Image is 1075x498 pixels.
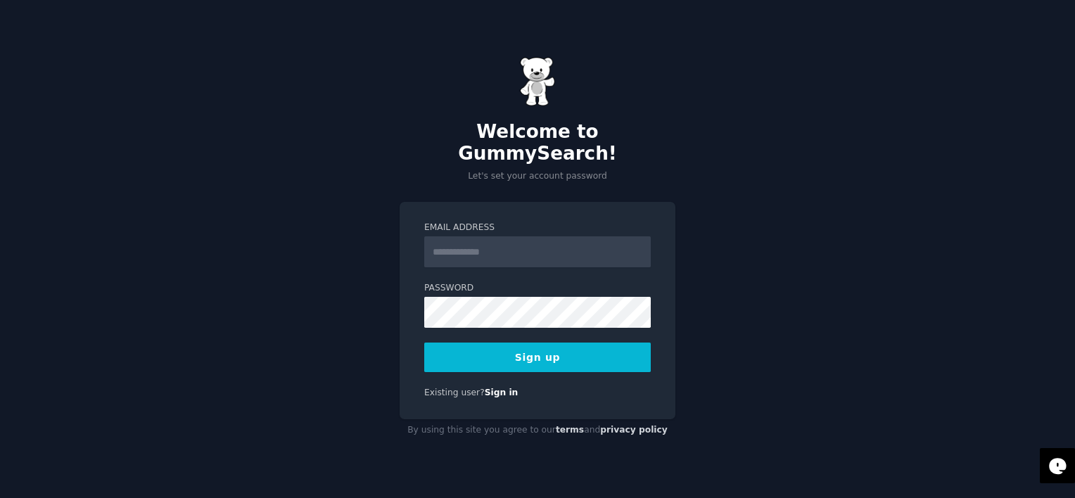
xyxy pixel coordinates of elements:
[400,121,675,165] h2: Welcome to GummySearch!
[556,425,584,435] a: terms
[424,282,651,295] label: Password
[424,388,485,397] span: Existing user?
[424,222,651,234] label: Email Address
[400,170,675,183] p: Let's set your account password
[600,425,668,435] a: privacy policy
[485,388,519,397] a: Sign in
[520,57,555,106] img: Gummy Bear
[400,419,675,442] div: By using this site you agree to our and
[424,343,651,372] button: Sign up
